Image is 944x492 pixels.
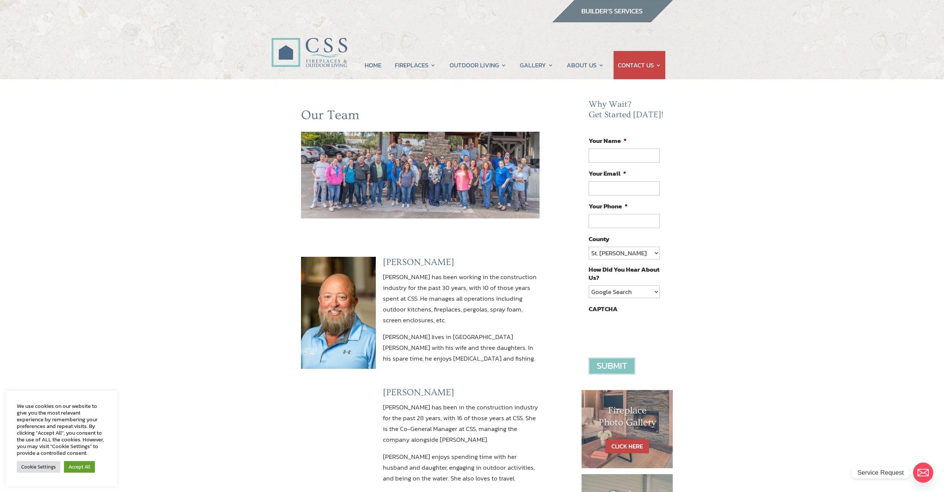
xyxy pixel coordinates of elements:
[605,440,649,453] a: CLICK HERE
[589,305,618,313] label: CAPTCHA
[383,257,540,272] h3: [PERSON_NAME]
[913,463,933,483] a: Email
[395,51,436,79] a: FIREPLACES
[589,202,628,210] label: Your Phone
[365,51,381,79] a: HOME
[589,358,635,374] input: Submit
[589,317,702,346] iframe: reCAPTCHA
[383,451,540,484] p: [PERSON_NAME] enjoys spending time with her husband and daughter, engaging in outdoor activities,...
[383,332,540,364] p: [PERSON_NAME] lives in [GEOGRAPHIC_DATA][PERSON_NAME] with his wife and three daughters. In his s...
[589,137,627,145] label: Your Name
[301,132,540,218] img: team2
[17,461,60,473] a: Cookie Settings
[64,461,95,473] a: Accept All
[589,169,626,178] label: Your Email
[449,51,506,79] a: OUTDOOR LIVING
[596,405,658,432] h1: Fireplace Photo Gallery
[567,51,604,79] a: ABOUT US
[301,257,376,369] img: harley_2X3
[589,265,659,282] label: How Did You Hear About Us?
[383,387,540,402] h3: [PERSON_NAME]
[17,403,106,456] div: We use cookies on our website to give you the most relevant experience by remembering your prefer...
[383,402,540,451] p: [PERSON_NAME] has been in the construction industry for the past 28 years, with 16 of those years...
[552,15,673,25] a: builder services construction supply
[618,51,661,79] a: CONTACT US
[301,108,540,127] h1: Our Team
[589,235,609,243] label: County
[271,17,347,71] img: CSS Fireplaces & Outdoor Living (Formerly Construction Solutions & Supply)- Jacksonville Ormond B...
[520,51,553,79] a: GALLERY
[589,99,665,124] h2: Why Wait? Get Started [DATE]!
[383,272,540,332] p: [PERSON_NAME] has been working in the construction industry for the past 30 years, with 10 of tho...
